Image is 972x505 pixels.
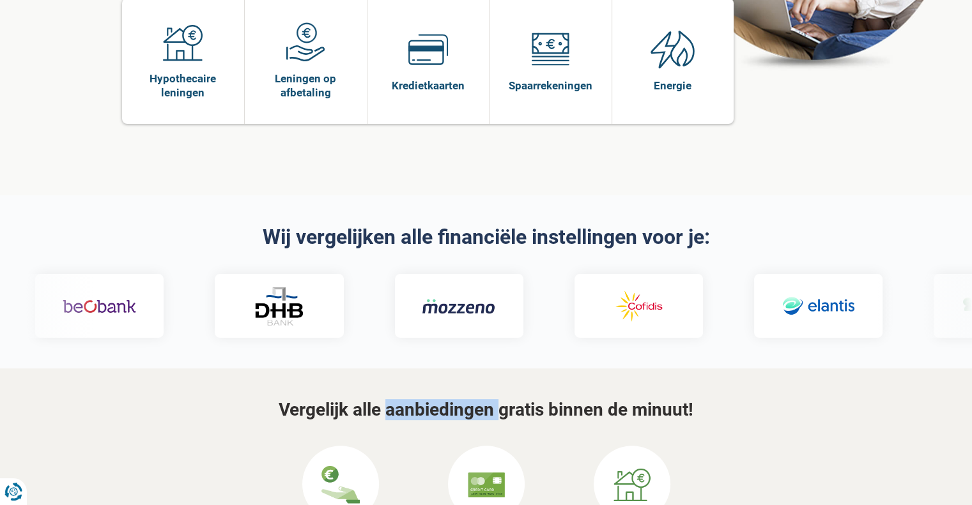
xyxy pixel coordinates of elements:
h2: Wij vergelijken alle financiële instellingen voor je: [122,226,851,248]
img: Spaarrekeningen [530,29,570,69]
img: Mozzeno [422,298,496,314]
span: Spaarrekeningen [509,79,592,93]
h3: Vergelijk alle aanbiedingen gratis binnen de minuut! [122,400,851,420]
span: Leningen op afbetaling [251,72,360,100]
span: Hypothecaire leningen [128,72,238,100]
img: Beobank [63,288,136,325]
img: Hypothecaire leningen [163,22,203,62]
img: Elantis [782,288,855,325]
img: Hypothecaire leningen [613,465,651,504]
img: DHB Bank [254,287,305,326]
img: Kredietkaarten [408,29,448,69]
img: Leningen op afbetaling [286,22,325,62]
img: Cofidis [602,288,675,325]
span: Kredietkaarten [392,79,465,93]
span: Energie [654,79,691,93]
img: Leningen [321,465,360,504]
img: Kredietkaarten [467,465,505,504]
img: Energie [651,29,695,69]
